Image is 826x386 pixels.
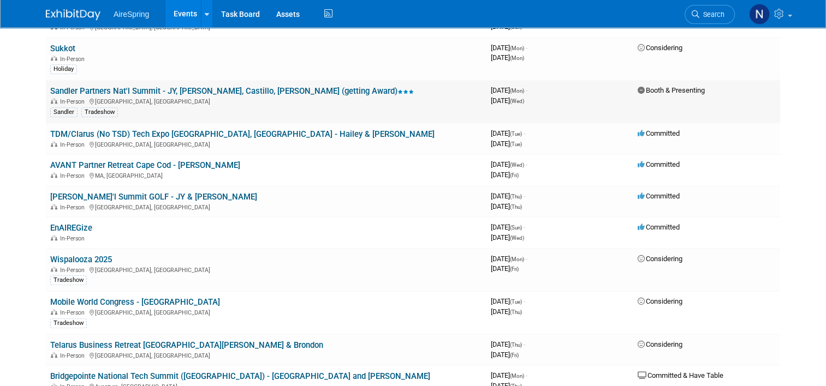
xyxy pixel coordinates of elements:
img: ExhibitDay [46,9,100,20]
img: In-Person Event [51,172,57,178]
div: [GEOGRAPHIC_DATA], [GEOGRAPHIC_DATA] [50,351,482,359]
span: - [526,160,527,168]
span: [DATE] [491,340,525,348]
span: [DATE] [491,44,527,52]
span: (Fri) [510,352,519,358]
span: (Wed) [510,235,524,241]
span: [DATE] [491,297,525,305]
a: Sukkot [50,44,75,53]
a: Telarus Business Retreat [GEOGRAPHIC_DATA][PERSON_NAME] & Brondon [50,340,323,350]
span: (Sun) [510,225,522,231]
span: [DATE] [491,264,519,273]
span: Committed [638,160,680,168]
span: - [524,297,525,305]
img: In-Person Event [51,267,57,272]
span: [DATE] [491,86,527,94]
span: [DATE] [491,192,525,200]
span: (Mon) [510,256,524,262]
span: (Thu) [510,309,522,315]
span: [DATE] [491,171,519,179]
span: (Mon) [510,373,524,379]
div: [GEOGRAPHIC_DATA], [GEOGRAPHIC_DATA] [50,265,482,274]
span: (Thu) [510,194,522,200]
div: Tradeshow [50,275,87,285]
div: Tradeshow [50,318,87,328]
span: (Mon) [510,88,524,94]
span: Booth & Presenting [638,86,705,94]
span: (Fri) [510,172,519,178]
span: Committed [638,192,680,200]
div: [GEOGRAPHIC_DATA], [GEOGRAPHIC_DATA] [50,307,482,316]
a: Search [685,5,735,24]
a: Sandler Partners Nat'l Summit - JY, [PERSON_NAME], Castillo, [PERSON_NAME] (getting Award) [50,86,414,96]
div: [GEOGRAPHIC_DATA], [GEOGRAPHIC_DATA] [50,96,482,105]
span: In-Person [60,352,88,359]
span: (Tue) [510,299,522,305]
span: - [524,129,525,137]
img: Natalie Pyron [749,4,770,25]
span: [DATE] [491,255,527,263]
span: - [526,371,527,379]
span: Committed [638,223,680,231]
span: [DATE] [491,202,522,210]
span: In-Person [60,204,88,211]
span: Considering [638,255,682,263]
span: (Tue) [510,131,522,137]
div: Sandler [50,107,78,117]
span: (Wed) [510,98,524,104]
a: AVANT Partner Retreat Cape Cod - [PERSON_NAME] [50,160,240,170]
img: In-Person Event [51,235,57,240]
span: - [526,86,527,94]
span: (Mon) [510,55,524,61]
span: (Thu) [510,342,522,348]
span: [DATE] [491,53,524,62]
span: Committed & Have Table [638,371,723,379]
span: [DATE] [491,96,524,105]
span: AireSpring [114,10,149,19]
span: (Fri) [510,266,519,272]
a: [PERSON_NAME]'l Summit GOLF - JY & [PERSON_NAME] [50,192,257,202]
span: In-Person [60,235,88,242]
span: Considering [638,340,682,348]
div: [GEOGRAPHIC_DATA], [GEOGRAPHIC_DATA] [50,202,482,211]
span: In-Person [60,309,88,316]
span: - [526,255,527,263]
span: (Thu) [510,204,522,210]
a: EnAIREGize [50,223,92,233]
span: (Wed) [510,162,524,168]
img: In-Person Event [51,98,57,104]
img: In-Person Event [51,141,57,147]
span: [DATE] [491,129,525,137]
span: In-Person [60,98,88,105]
span: [DATE] [491,140,522,148]
span: - [524,192,525,200]
span: - [524,223,525,231]
span: [DATE] [491,160,527,168]
img: In-Person Event [51,309,57,315]
a: Bridgepointe National Tech Summit ([GEOGRAPHIC_DATA]) - [GEOGRAPHIC_DATA] and [PERSON_NAME] [50,371,430,381]
span: In-Person [60,172,88,179]
div: MA, [GEOGRAPHIC_DATA] [50,171,482,179]
span: In-Person [60,56,88,63]
span: In-Person [60,141,88,148]
span: (Mon) [510,45,524,51]
a: Mobile World Congress - [GEOGRAPHIC_DATA] [50,297,220,307]
img: In-Person Event [51,204,57,209]
div: [GEOGRAPHIC_DATA], [GEOGRAPHIC_DATA] [50,140,482,148]
span: Committed [638,129,680,137]
div: Holiday [50,64,77,74]
a: Wispalooza 2025 [50,255,112,264]
img: In-Person Event [51,352,57,358]
span: Search [699,10,724,19]
span: Considering [638,297,682,305]
span: [DATE] [491,307,522,316]
img: In-Person Event [51,56,57,61]
span: - [524,340,525,348]
span: [DATE] [491,233,524,242]
div: Tradeshow [81,107,118,117]
span: (Tue) [510,141,522,147]
a: TDM/Clarus (No TSD) Tech Expo [GEOGRAPHIC_DATA], [GEOGRAPHIC_DATA] - Hailey & [PERSON_NAME] [50,129,435,139]
span: - [526,44,527,52]
span: In-Person [60,267,88,274]
span: [DATE] [491,223,525,231]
